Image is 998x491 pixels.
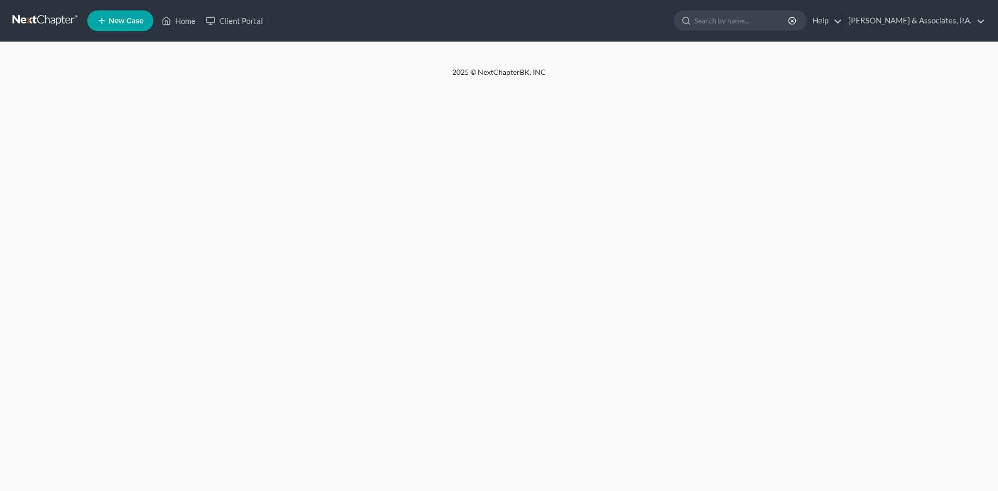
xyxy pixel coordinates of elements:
input: Search by name... [694,11,790,30]
a: [PERSON_NAME] & Associates, P.A. [843,11,985,30]
a: Help [807,11,842,30]
a: Client Portal [201,11,268,30]
span: New Case [109,17,143,25]
div: 2025 © NextChapterBK, INC [203,67,795,86]
a: Home [156,11,201,30]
